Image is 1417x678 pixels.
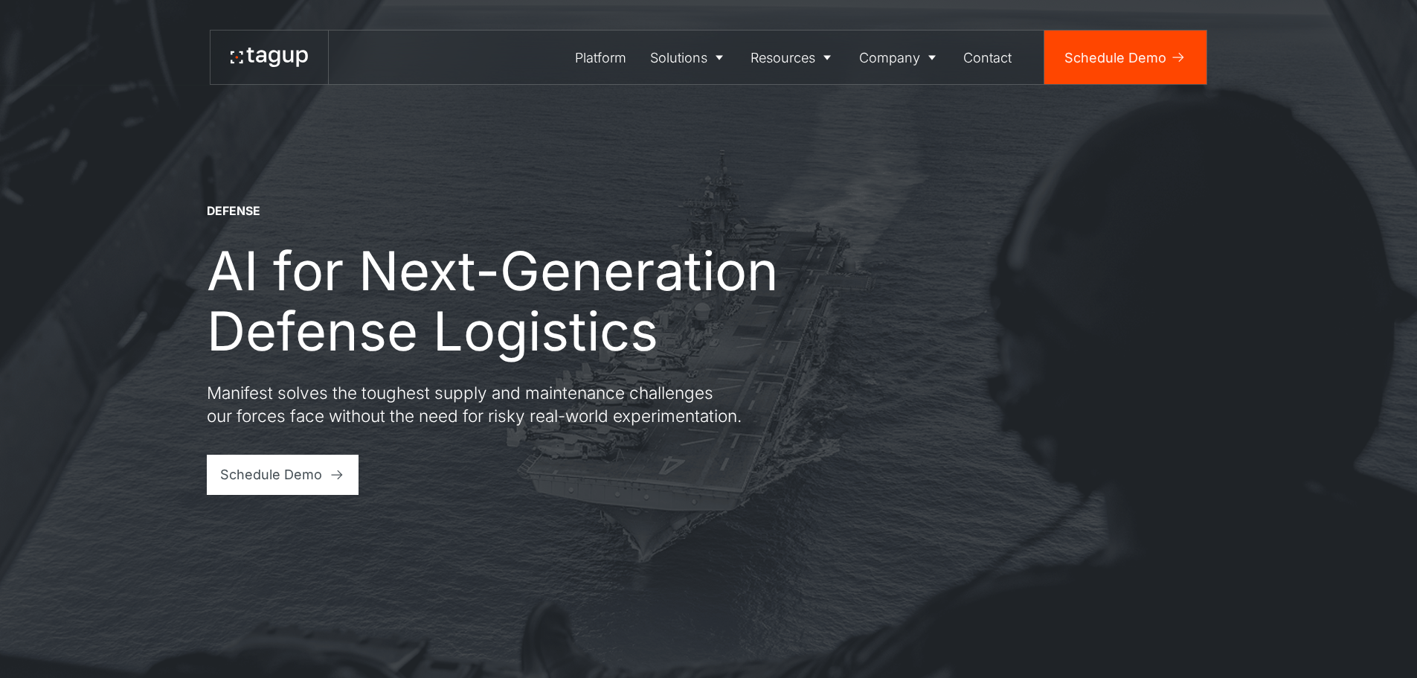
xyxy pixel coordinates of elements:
a: Schedule Demo [207,455,359,495]
h1: AI for Next-Generation Defense Logistics [207,240,832,361]
div: Schedule Demo [1064,48,1166,68]
div: Resources [751,48,815,68]
a: Platform [564,31,639,84]
div: Contact [963,48,1012,68]
a: Resources [739,31,848,84]
div: Company [859,48,920,68]
a: Solutions [638,31,739,84]
div: DEFENSE [207,203,260,220]
p: Manifest solves the toughest supply and maintenance challenges our forces face without the need f... [207,381,742,428]
a: Contact [952,31,1024,84]
div: Schedule Demo [220,464,322,484]
div: Platform [575,48,626,68]
div: Solutions [650,48,707,68]
a: Company [847,31,952,84]
a: Schedule Demo [1044,31,1206,84]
